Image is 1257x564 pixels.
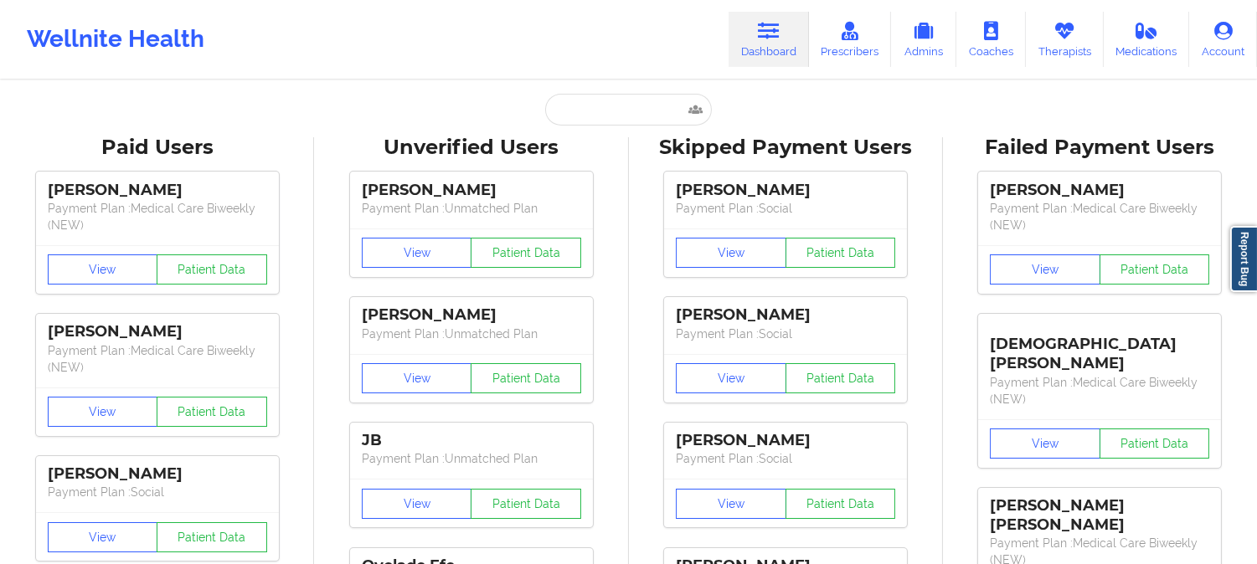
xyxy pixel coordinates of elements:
button: View [362,489,472,519]
a: Medications [1104,12,1190,67]
div: [DEMOGRAPHIC_DATA][PERSON_NAME] [990,322,1209,373]
button: View [990,254,1100,285]
div: JB [362,431,581,450]
button: View [48,397,158,427]
button: Patient Data [157,254,267,285]
div: [PERSON_NAME] [676,431,895,450]
button: View [676,238,786,268]
button: Patient Data [786,238,896,268]
p: Payment Plan : Medical Care Biweekly (NEW) [48,342,267,376]
div: Paid Users [12,135,302,161]
div: [PERSON_NAME] [48,181,267,200]
p: Payment Plan : Social [676,326,895,342]
div: [PERSON_NAME] [48,464,267,484]
p: Payment Plan : Social [676,200,895,217]
p: Payment Plan : Social [48,484,267,500]
a: Report Bug [1230,226,1257,292]
a: Prescribers [809,12,892,67]
button: View [362,238,472,268]
p: Payment Plan : Medical Care Biweekly (NEW) [48,200,267,233]
a: Account [1189,12,1257,67]
div: Failed Payment Users [955,135,1245,161]
p: Payment Plan : Social [676,450,895,467]
div: Skipped Payment Users [641,135,931,161]
div: [PERSON_NAME] [48,322,267,341]
button: Patient Data [786,363,896,393]
button: Patient Data [786,489,896,519]
a: Coaches [956,12,1026,67]
button: View [48,522,158,552]
div: [PERSON_NAME] [676,305,895,325]
div: [PERSON_NAME] [PERSON_NAME] [990,496,1209,535]
button: Patient Data [157,522,267,552]
button: View [676,489,786,519]
button: Patient Data [1100,254,1210,285]
button: Patient Data [471,363,581,393]
button: Patient Data [471,238,581,268]
p: Payment Plan : Unmatched Plan [362,326,581,342]
div: Unverified Users [326,135,616,161]
button: View [362,363,472,393]
button: View [48,254,158,285]
a: Admins [891,12,956,67]
a: Dashboard [729,12,809,67]
button: Patient Data [1100,428,1210,459]
div: [PERSON_NAME] [990,181,1209,200]
button: Patient Data [157,397,267,427]
p: Payment Plan : Medical Care Biweekly (NEW) [990,374,1209,408]
p: Payment Plan : Unmatched Plan [362,450,581,467]
div: [PERSON_NAME] [362,305,581,325]
button: Patient Data [471,489,581,519]
p: Payment Plan : Unmatched Plan [362,200,581,217]
div: [PERSON_NAME] [362,181,581,200]
p: Payment Plan : Medical Care Biweekly (NEW) [990,200,1209,233]
a: Therapists [1026,12,1104,67]
div: [PERSON_NAME] [676,181,895,200]
button: View [990,428,1100,459]
button: View [676,363,786,393]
